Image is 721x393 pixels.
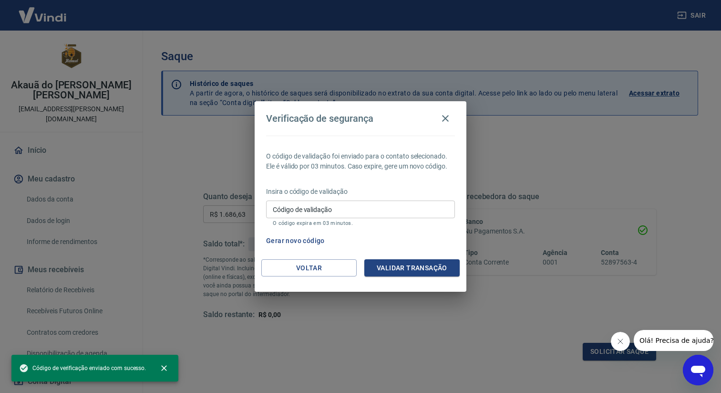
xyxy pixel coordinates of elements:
p: Insira o código de validação [266,187,455,197]
button: Voltar [261,259,357,277]
iframe: Botão para abrir a janela de mensagens [683,355,713,385]
h4: Verificação de segurança [266,113,373,124]
button: Gerar novo código [262,232,329,250]
p: O código de validação foi enviado para o contato selecionado. Ele é válido por 03 minutos. Caso e... [266,151,455,171]
iframe: Fechar mensagem [611,332,630,351]
iframe: Mensagem da empresa [634,330,713,351]
button: Validar transação [364,259,460,277]
button: close [154,358,175,379]
p: O código expira em 03 minutos. [273,220,448,226]
span: Código de verificação enviado com sucesso. [19,363,146,373]
span: Olá! Precisa de ajuda? [6,7,80,14]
